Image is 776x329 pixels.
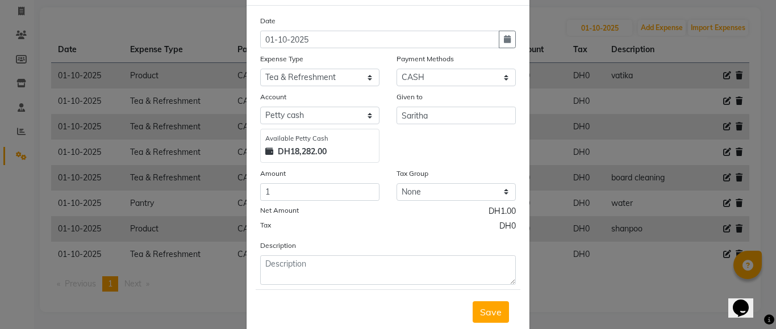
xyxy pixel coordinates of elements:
label: Tax [260,220,271,230]
label: Net Amount [260,205,299,216]
input: Given to [397,107,516,124]
label: Given to [397,92,423,102]
label: Tax Group [397,168,428,179]
label: Description [260,241,296,251]
span: DH0 [499,220,516,235]
label: Amount [260,168,286,179]
span: DH1.00 [489,205,516,220]
input: Amount [260,183,379,201]
div: Available Petty Cash [265,134,374,144]
label: Expense Type [260,54,303,64]
strong: DH18,282.00 [278,146,327,158]
button: Save [473,301,509,323]
label: Date [260,16,276,26]
label: Payment Methods [397,54,454,64]
label: Account [260,92,286,102]
iframe: chat widget [728,284,765,318]
span: Save [480,306,502,318]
